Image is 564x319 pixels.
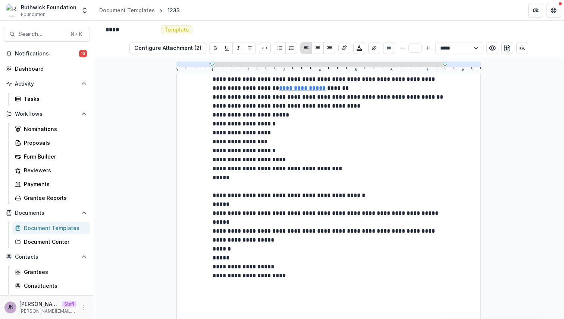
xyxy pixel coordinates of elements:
div: Document Templates [24,224,84,232]
button: Search... [3,27,90,42]
button: Bullet List [274,42,286,54]
a: Grantee Reports [12,192,90,204]
button: Open Contacts [3,251,90,263]
button: Underline [221,42,233,54]
button: Bigger [423,44,432,52]
a: Nominations [12,123,90,135]
div: Document Templates [99,6,155,14]
a: Grantees [12,266,90,278]
span: 13 [79,50,87,57]
div: 1233 [167,6,180,14]
img: Ruthwick Foundation [6,4,18,16]
button: Ordered List [285,42,297,54]
a: Payments [12,178,90,190]
div: Tasks [24,95,84,103]
span: Activity [15,81,78,87]
div: Constituents [24,282,84,290]
div: Document Center [24,238,84,246]
nav: breadcrumb [96,5,183,16]
button: Choose font color [353,42,365,54]
span: Template [164,27,189,33]
span: Foundation [21,11,46,18]
div: Grantees [24,268,84,276]
span: Contacts [15,254,78,260]
button: Strike [244,42,256,54]
button: Open Activity [3,78,90,90]
button: Partners [528,3,543,18]
button: Create link [368,42,380,54]
a: Document Center [12,236,90,248]
a: Communications [12,293,90,306]
button: Smaller [398,44,407,52]
button: Italicize [232,42,244,54]
div: Payments [24,180,84,188]
button: Configure Attachment (2) [129,42,206,54]
span: Search... [18,31,66,38]
a: Proposals [12,137,90,149]
button: Code [259,42,271,54]
a: Form Builder [12,150,90,163]
button: Open Documents [3,207,90,219]
p: Staff [62,301,76,307]
button: Insert Table [383,42,395,54]
a: Constituents [12,280,90,292]
a: Document Templates [12,222,90,234]
div: Ruthwick Foundation [21,3,76,11]
div: Reviewers [24,166,84,174]
button: Get Help [546,3,561,18]
span: Notifications [15,51,79,57]
button: Open Workflows [3,108,90,120]
span: Documents [15,210,78,216]
button: Align Center [312,42,324,54]
a: Tasks [12,93,90,105]
button: Open Editor Sidebar [516,42,528,54]
div: Grantee Reports [24,194,84,202]
a: Dashboard [3,63,90,75]
button: download-word [501,42,513,54]
a: Reviewers [12,164,90,176]
div: Nominations [24,125,84,133]
button: Align Left [300,42,312,54]
button: More [79,303,88,312]
div: Joyce N [7,305,13,310]
button: Open entity switcher [79,3,90,18]
span: Workflows [15,111,78,117]
button: Align Right [323,42,335,54]
div: ⌘ + K [69,30,84,38]
a: Document Templates [96,5,158,16]
button: Insert Signature [338,42,350,54]
div: Dashboard [15,65,84,73]
button: Preview preview-doc.pdf [486,42,498,54]
p: [PERSON_NAME][EMAIL_ADDRESS][DOMAIN_NAME] [19,308,76,315]
button: Bold [209,42,221,54]
div: Proposals [24,139,84,147]
button: Notifications13 [3,48,90,60]
p: [PERSON_NAME] [19,300,59,308]
div: Form Builder [24,153,84,160]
